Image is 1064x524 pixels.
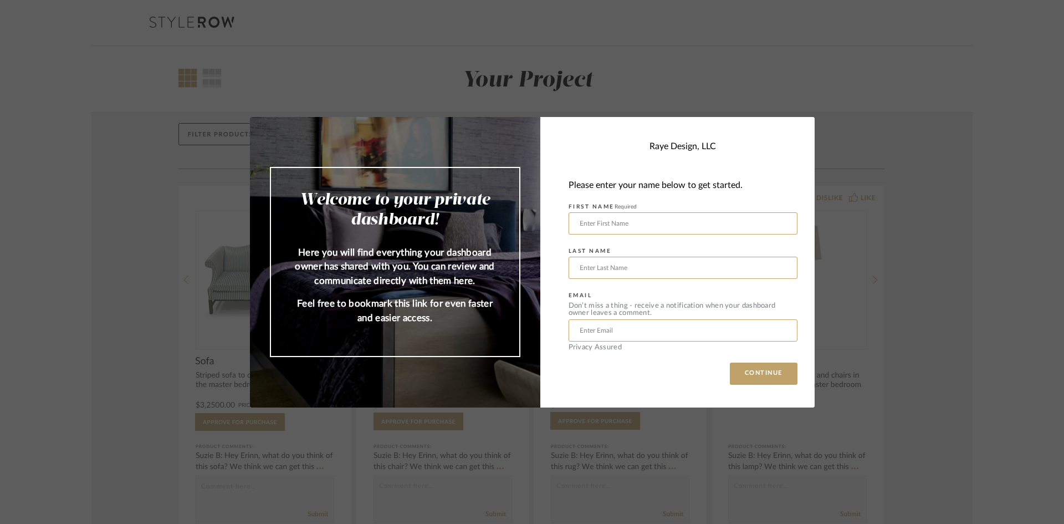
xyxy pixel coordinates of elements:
[569,248,612,255] label: LAST NAME
[569,178,797,193] div: Please enter your name below to get started.
[293,246,497,288] p: Here you will find everything your dashboard owner has shared with you. You can review and commun...
[569,302,797,317] div: Don’t miss a thing - receive a notification when your dashboard owner leaves a comment.
[730,363,797,385] button: CONTINUE
[615,204,637,210] span: Required
[569,204,637,210] label: FIRST NAME
[569,344,797,351] div: Privacy Assured
[569,319,797,342] input: Enter Email
[569,257,797,279] input: Enter Last Name
[569,292,592,299] label: EMAIL
[569,212,797,235] input: Enter First Name
[293,190,497,230] h2: Welcome to your private dashboard!
[649,140,716,153] div: Raye Design, LLC
[293,297,497,325] p: Feel free to bookmark this link for even faster and easier access.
